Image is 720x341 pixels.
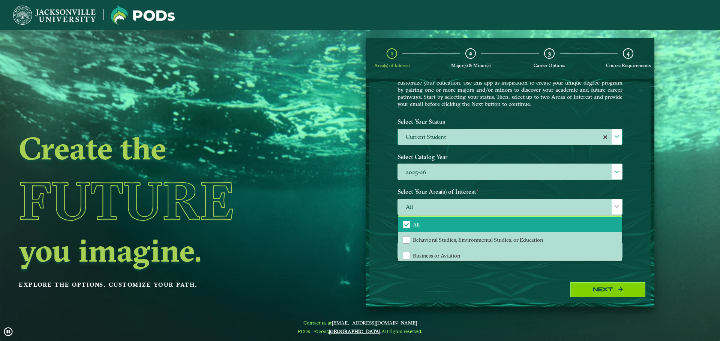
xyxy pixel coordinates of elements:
label: 2025-26 [398,164,622,180]
label: Select Catalog Year [392,150,628,164]
span: Course Requirements [606,63,651,68]
sup: ⋆ [476,187,479,193]
p: [GEOGRAPHIC_DATA] offers you the freedom to pursue your passions and the flexibility to customize... [397,72,622,107]
span: Career Options [534,63,565,68]
span: 4 [627,50,630,57]
h2: you imagine. [19,235,305,266]
span: Area(s) of Interest [374,63,410,68]
span: Major(s) & Minor(s) [451,63,490,68]
span: Contact us at [298,320,422,326]
span: All [398,199,622,215]
img: Jacksonville University logo [13,6,96,25]
input: Enter your email [397,243,622,259]
a: [EMAIL_ADDRESS][DOMAIN_NAME] [332,320,417,326]
label: Select Your Status [392,115,628,129]
span: PODs - ©2025 All rights reserved. [298,328,422,334]
span: Behavioral Studies, Environmental Studies, or Education [413,237,543,243]
p: Explore the options. Customize your path. [19,279,305,290]
li: All [398,217,622,232]
span: 2 [469,50,472,57]
li: Behavioral Studies, Environmental Studies, or Education [398,232,622,248]
span: 1 [391,50,393,57]
label: Current Student [398,129,622,145]
span: Business or Aviation [413,252,460,259]
label: Select Your Area(s) of Interest [392,185,628,199]
p: Maximum 2 selections are allowed [397,217,622,224]
h2: Create the [19,133,305,164]
a: [GEOGRAPHIC_DATA]. [329,328,381,334]
span: 3 [548,50,551,57]
img: Jacksonville University logo [111,6,175,25]
button: Next [570,282,645,298]
h1: Future [19,167,305,235]
sup: ⋆ [397,216,400,221]
li: Business or Aviation [398,248,622,264]
span: All [413,221,420,228]
label: Enter your email below to receive a summary of the POD that you create. [392,229,628,243]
